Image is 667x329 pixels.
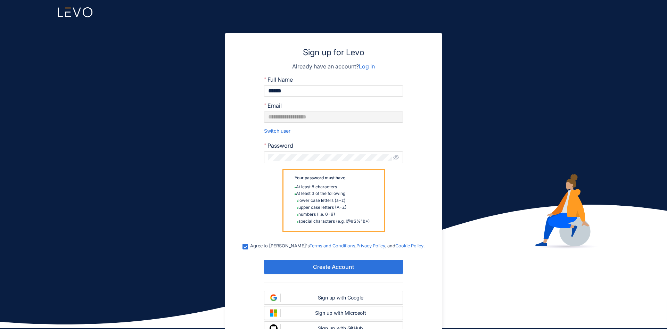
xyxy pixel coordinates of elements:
span: eye-invisible [393,155,399,160]
div: At least 8 characters [295,184,337,189]
label: Full Name [264,76,293,83]
p: Agree to [PERSON_NAME]'s , , and . [250,244,425,249]
label: Email [264,102,282,109]
button: Sign up with Google [264,291,403,305]
label: Password [264,142,293,149]
a: Log in [359,63,375,70]
input: Full Name [264,85,403,97]
div: Sign up with Microsoft [283,310,397,316]
a: Privacy Policy [356,243,385,248]
div: special characters (e.g. !@#$%^&*) [295,219,370,224]
div: At least 3 of the following [295,191,345,196]
span: Create Account [313,264,354,270]
a: Cookie Policy [395,243,423,248]
button: Sign up with Microsoft [264,306,403,320]
a: Terms and Conditions [310,243,355,248]
h3: Sign up for Levo [239,47,428,58]
div: lower case letters (a-z) [295,198,346,203]
input: Email [264,112,403,123]
a: Switch user [264,128,290,134]
p: Your password must have [295,175,345,180]
div: Sign up with Google [283,295,397,301]
p: Already have an account? [239,62,428,71]
button: Create Account [264,260,403,274]
div: upper case letters (A-Z) [295,205,347,210]
div: numbers (i.e. 0-9) [295,212,335,217]
input: Password [268,154,392,161]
